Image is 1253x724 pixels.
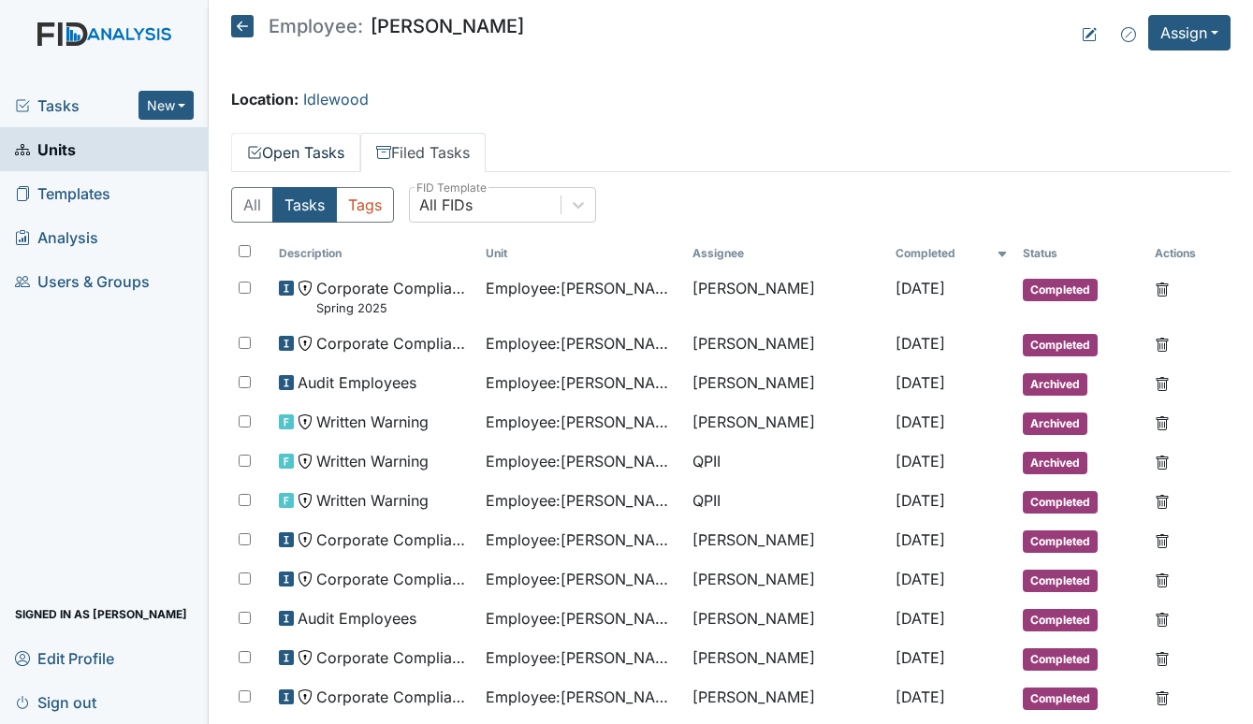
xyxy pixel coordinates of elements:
[896,491,945,510] span: [DATE]
[15,135,76,164] span: Units
[896,688,945,706] span: [DATE]
[896,334,945,353] span: [DATE]
[1023,452,1087,474] span: Archived
[231,15,524,37] h5: [PERSON_NAME]
[896,530,945,549] span: [DATE]
[298,607,416,630] span: Audit Employees
[896,609,945,628] span: [DATE]
[1155,411,1170,433] a: Delete
[1023,530,1098,553] span: Completed
[316,568,471,590] span: Corporate Compliance
[1155,646,1170,669] a: Delete
[896,373,945,392] span: [DATE]
[15,644,114,673] span: Edit Profile
[269,17,363,36] span: Employee:
[1155,568,1170,590] a: Delete
[1015,238,1148,269] th: Toggle SortBy
[478,238,685,269] th: Toggle SortBy
[298,371,416,394] span: Audit Employees
[336,187,394,223] button: Tags
[486,489,677,512] span: Employee : [PERSON_NAME]
[316,450,429,472] span: Written Warning
[1023,648,1098,671] span: Completed
[303,90,369,109] a: Idlewood
[239,245,251,257] input: Toggle All Rows Selected
[15,688,96,717] span: Sign out
[486,332,677,355] span: Employee : [PERSON_NAME]
[231,187,394,223] div: Type filter
[15,179,110,208] span: Templates
[486,646,677,669] span: Employee : [PERSON_NAME]
[15,600,187,629] span: Signed in as [PERSON_NAME]
[685,238,888,269] th: Assignee
[486,529,677,551] span: Employee : [PERSON_NAME]
[486,411,677,433] span: Employee : [PERSON_NAME]
[1023,334,1098,356] span: Completed
[1155,332,1170,355] a: Delete
[316,489,429,512] span: Written Warning
[231,187,273,223] button: All
[231,90,299,109] strong: Location:
[486,450,677,472] span: Employee : [PERSON_NAME]
[316,332,471,355] span: Corporate Compliance
[685,325,888,364] td: [PERSON_NAME]
[271,238,478,269] th: Toggle SortBy
[138,91,195,120] button: New
[486,607,677,630] span: Employee : [PERSON_NAME]
[486,686,677,708] span: Employee : [PERSON_NAME]
[685,678,888,717] td: [PERSON_NAME]
[1023,688,1098,710] span: Completed
[896,570,945,588] span: [DATE]
[486,568,677,590] span: Employee : [PERSON_NAME]
[888,238,1015,269] th: Toggle SortBy
[1155,450,1170,472] a: Delete
[272,187,337,223] button: Tasks
[1155,277,1170,299] a: Delete
[486,371,677,394] span: Employee : [PERSON_NAME]
[685,442,888,482] td: QPII
[896,413,945,431] span: [DATE]
[316,686,471,708] span: Corporate Compliance
[1023,491,1098,514] span: Completed
[685,560,888,600] td: [PERSON_NAME]
[419,194,473,216] div: All FIDs
[1023,413,1087,435] span: Archived
[685,482,888,521] td: QPII
[1147,238,1231,269] th: Actions
[896,452,945,471] span: [DATE]
[685,364,888,403] td: [PERSON_NAME]
[1023,570,1098,592] span: Completed
[1155,686,1170,708] a: Delete
[316,529,471,551] span: Corporate Compliance
[1155,529,1170,551] a: Delete
[316,277,471,317] span: Corporate Compliance Spring 2025
[15,94,138,117] a: Tasks
[685,269,888,325] td: [PERSON_NAME]
[1155,371,1170,394] a: Delete
[486,277,677,299] span: Employee : [PERSON_NAME]
[1023,279,1098,301] span: Completed
[685,600,888,639] td: [PERSON_NAME]
[685,521,888,560] td: [PERSON_NAME]
[1023,373,1087,396] span: Archived
[231,133,360,172] a: Open Tasks
[1023,609,1098,631] span: Completed
[685,639,888,678] td: [PERSON_NAME]
[15,267,150,296] span: Users & Groups
[316,299,471,317] small: Spring 2025
[1155,489,1170,512] a: Delete
[896,648,945,667] span: [DATE]
[1155,607,1170,630] a: Delete
[15,223,98,252] span: Analysis
[316,646,471,669] span: Corporate Compliance
[685,403,888,442] td: [PERSON_NAME]
[360,133,486,172] a: Filed Tasks
[1148,15,1231,51] button: Assign
[316,411,429,433] span: Written Warning
[896,279,945,297] span: [DATE]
